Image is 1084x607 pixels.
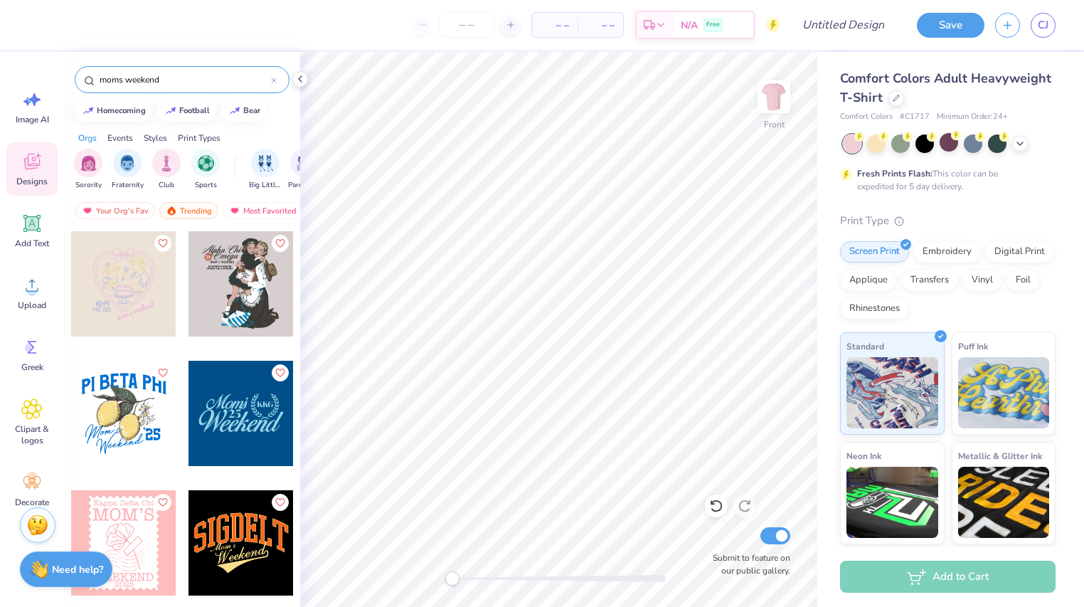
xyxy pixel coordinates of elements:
span: Minimum Order: 24 + [937,111,1008,123]
img: trend_line.gif [229,107,240,115]
div: This color can be expedited for 5 day delivery. [857,167,1032,193]
div: Your Org's Fav [75,202,155,219]
div: Vinyl [962,270,1002,291]
button: filter button [152,149,181,191]
img: Fraternity Image [119,155,135,171]
div: filter for Sorority [74,149,102,191]
span: Image AI [16,114,49,125]
span: Club [159,180,174,191]
span: Metallic & Glitter Ink [958,448,1042,463]
button: filter button [191,149,220,191]
button: Like [154,494,171,511]
div: filter for Club [152,149,181,191]
button: Like [272,235,289,252]
span: Free [706,20,720,30]
span: Clipart & logos [9,423,55,446]
input: – – [439,12,494,38]
span: CJ [1038,17,1048,33]
div: Print Types [178,132,220,144]
span: # C1717 [900,111,930,123]
strong: Fresh Prints Flash: [857,168,932,179]
button: filter button [288,149,321,191]
input: Untitled Design [791,11,896,39]
button: Like [154,364,171,381]
img: Sports Image [198,155,214,171]
div: Embroidery [913,241,981,263]
img: Sorority Image [80,155,97,171]
img: Front [760,83,788,111]
span: Standard [846,339,884,354]
a: CJ [1031,13,1056,38]
img: Standard [846,357,938,428]
div: Rhinestones [840,298,909,320]
div: filter for Sports [191,149,220,191]
img: Neon Ink [846,467,938,538]
img: Big Little Reveal Image [257,155,273,171]
button: filter button [249,149,282,191]
div: Most Favorited [223,202,303,219]
button: Like [272,364,289,381]
span: Decorate [15,497,49,508]
div: Events [107,132,133,144]
button: homecoming [75,100,152,122]
span: Comfort Colors Adult Heavyweight T-Shirt [840,70,1051,106]
img: most_fav.gif [229,206,240,216]
img: trending.gif [166,206,177,216]
span: Comfort Colors [840,111,893,123]
img: Puff Ink [958,357,1050,428]
div: bear [243,107,260,115]
img: Parent's Weekend Image [297,155,313,171]
span: Greek [21,361,43,373]
img: trend_line.gif [83,107,94,115]
div: Accessibility label [445,571,459,586]
div: Print Type [840,213,1056,229]
span: – – [586,18,615,33]
span: – – [541,18,569,33]
span: Add Text [15,238,49,249]
div: homecoming [97,107,146,115]
button: Like [272,494,289,511]
div: Screen Print [840,241,909,263]
span: Big Little Reveal [249,180,282,191]
button: bear [221,100,267,122]
span: Sorority [75,180,102,191]
div: Front [764,118,785,131]
span: N/A [681,18,698,33]
button: filter button [112,149,144,191]
strong: Need help? [52,563,103,576]
button: football [157,100,216,122]
div: Trending [159,202,218,219]
img: Metallic & Glitter Ink [958,467,1050,538]
label: Submit to feature on our public gallery. [705,551,790,577]
img: Club Image [159,155,174,171]
button: Save [917,13,984,38]
span: Designs [16,176,48,187]
div: Applique [840,270,897,291]
button: Like [154,235,171,252]
span: Puff Ink [958,339,988,354]
div: filter for Big Little Reveal [249,149,282,191]
span: Upload [18,300,46,311]
div: filter for Parent's Weekend [288,149,321,191]
div: filter for Fraternity [112,149,144,191]
img: trend_line.gif [165,107,176,115]
div: football [179,107,210,115]
div: Orgs [78,132,97,144]
div: Styles [144,132,167,144]
div: Transfers [901,270,958,291]
span: Fraternity [112,180,144,191]
div: Digital Print [985,241,1054,263]
button: filter button [74,149,102,191]
span: Parent's Weekend [288,180,321,191]
span: Neon Ink [846,448,881,463]
input: Try "Alpha" [98,73,271,87]
div: Foil [1006,270,1040,291]
span: Sports [195,180,217,191]
img: most_fav.gif [82,206,93,216]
